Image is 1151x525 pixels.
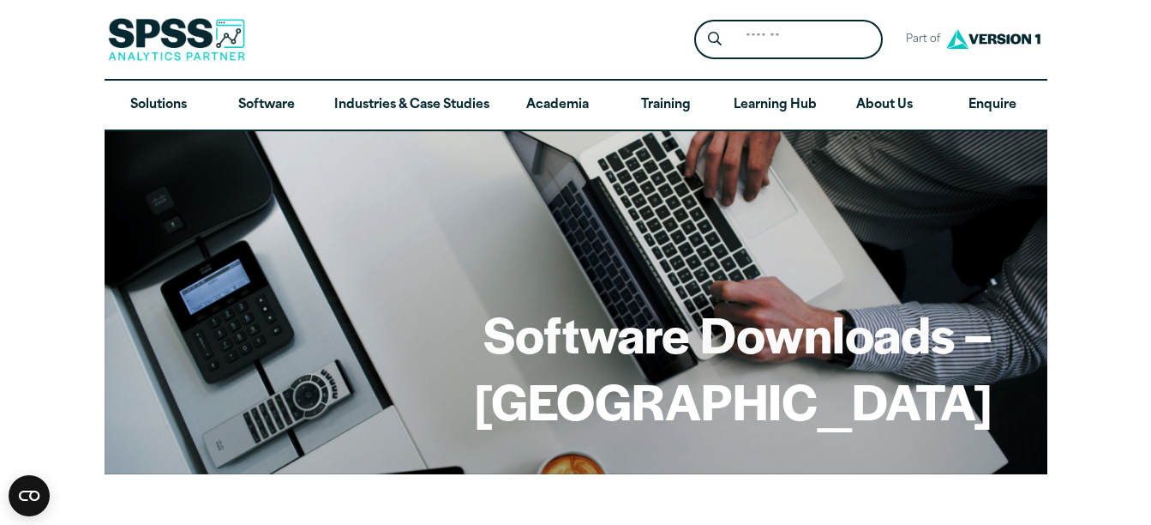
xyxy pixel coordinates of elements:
a: Enquire [938,81,1046,130]
a: About Us [830,81,938,130]
a: Training [611,81,719,130]
a: Software [213,81,321,130]
img: Version1 Logo [942,23,1045,55]
a: Learning Hub [720,81,830,130]
a: Industries & Case Studies [321,81,503,130]
a: Academia [503,81,611,130]
img: SPSS Analytics Partner [108,18,245,61]
h1: Software Downloads – [GEOGRAPHIC_DATA] [159,300,992,433]
form: Site Header Search Form [694,20,883,60]
nav: Desktop version of site main menu [105,81,1047,130]
svg: Search magnifying glass icon [708,32,722,46]
a: Solutions [105,81,213,130]
span: Part of [896,27,942,52]
button: Open CMP widget [9,475,50,516]
button: Search magnifying glass icon [698,24,730,56]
